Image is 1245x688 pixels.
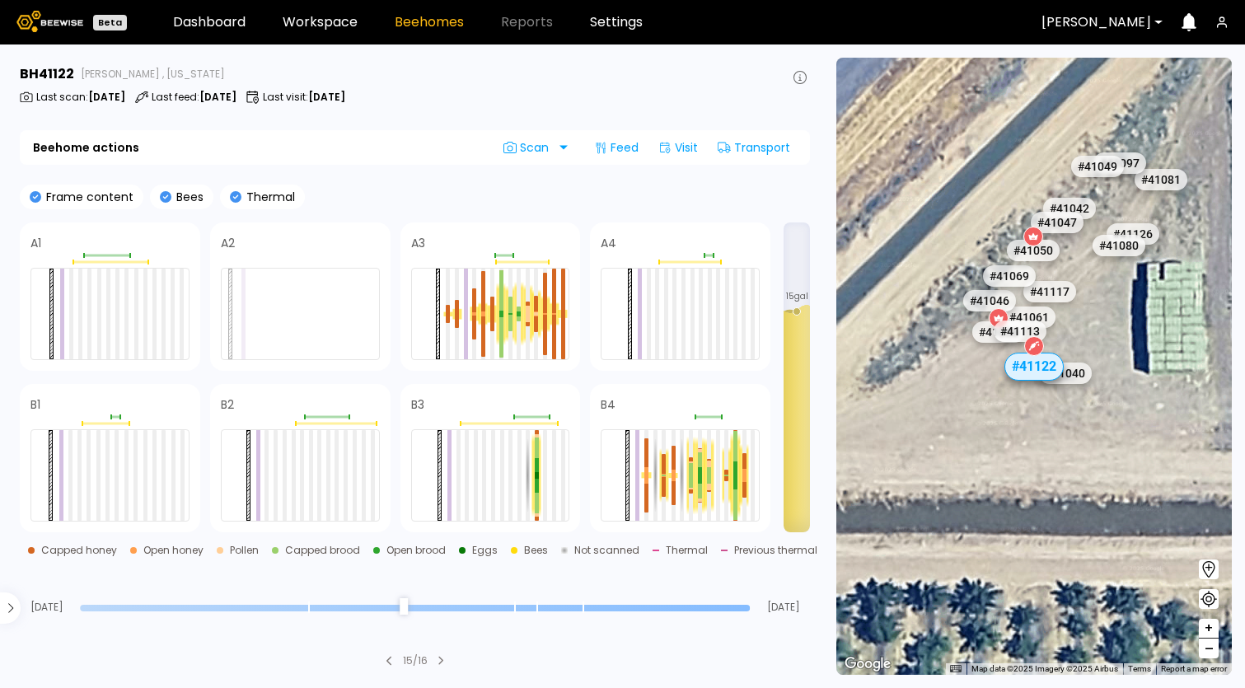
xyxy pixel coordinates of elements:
div: Eggs [472,545,498,555]
p: Thermal [241,191,295,203]
p: Frame content [41,191,133,203]
div: Thermal [666,545,708,555]
div: # 41069 [983,265,1036,287]
b: [DATE] [308,90,345,104]
h4: B2 [221,399,234,410]
img: Google [840,653,895,675]
a: Beehomes [395,16,464,29]
h4: A2 [221,237,235,249]
div: # 41097 [1094,152,1147,174]
img: Beewise logo [16,11,83,32]
div: # 41042 [1043,197,1096,218]
p: Last scan : [36,92,125,102]
div: Visit [652,134,704,161]
div: # 41126 [1107,222,1159,244]
div: # 41066 [972,321,1025,342]
span: + [1204,618,1214,639]
div: # 41080 [1093,235,1145,256]
a: Terms (opens in new tab) [1128,664,1151,673]
div: # 41047 [1031,212,1084,233]
div: # 41040 [1040,363,1093,384]
span: 15 gal [786,293,808,301]
span: Reports [501,16,553,29]
div: 15 / 16 [403,653,428,668]
h4: B3 [411,399,424,410]
div: Nunes [1032,348,1074,382]
p: Last visit : [263,92,345,102]
span: [DATE] [20,602,73,612]
div: Not scanned [574,545,639,555]
div: # 41046 [963,289,1016,311]
div: # 41113 [994,321,1046,342]
div: # 41061 [1003,306,1055,327]
h4: A1 [30,237,41,249]
b: Beehome actions [33,142,139,153]
div: Capped brood [285,545,360,555]
h4: B4 [601,399,615,410]
h4: A3 [411,237,425,249]
div: Bees [524,545,548,555]
span: Scan [503,141,555,154]
h3: BH 41122 [20,68,74,81]
div: Open honey [143,545,204,555]
div: # 41081 [1135,169,1188,190]
div: Feed [587,134,645,161]
a: Workspace [283,16,358,29]
a: Settings [590,16,643,29]
div: Previous thermal [734,545,817,555]
span: [PERSON_NAME] , [US_STATE] [81,69,225,79]
div: Pollen [230,545,259,555]
button: – [1199,639,1219,658]
p: Last feed : [152,92,236,102]
a: Open this area in Google Maps (opens a new window) [840,653,895,675]
div: # 41050 [1007,239,1060,260]
div: Transport [711,134,797,161]
span: Map data ©2025 Imagery ©2025 Airbus [971,664,1118,673]
p: Bees [171,191,204,203]
button: + [1199,619,1219,639]
a: Report a map error [1161,664,1227,673]
div: Beta [93,15,127,30]
a: Dashboard [173,16,246,29]
span: – [1205,639,1214,659]
div: # 41117 [1024,281,1077,302]
h4: A4 [601,237,616,249]
span: [DATE] [756,602,810,612]
div: # 41122 [1004,353,1064,381]
b: [DATE] [199,90,236,104]
div: # 41049 [1071,156,1124,177]
button: Keyboard shortcuts [950,663,962,675]
div: Open brood [386,545,446,555]
div: Capped honey [41,545,117,555]
b: [DATE] [88,90,125,104]
h4: B1 [30,399,40,410]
